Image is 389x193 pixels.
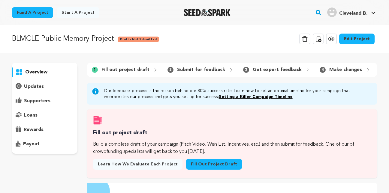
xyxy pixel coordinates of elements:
button: updates [12,82,77,91]
a: Start a project [57,7,99,18]
a: Edit Project [339,34,375,44]
p: loans [24,112,38,119]
a: Fund a project [12,7,53,18]
button: rewards [12,125,77,135]
a: Cleveland B.'s Profile [326,6,377,17]
p: Get expert feedback [253,66,302,73]
p: Submit for feedback [177,66,225,73]
h3: Fill out project draft [93,129,371,137]
span: 3 [243,67,249,73]
p: payout [23,141,40,148]
span: 2 [167,67,173,73]
img: Seed&Spark Logo Dark Mode [184,9,231,16]
a: Seed&Spark Homepage [184,9,231,16]
button: supporters [12,96,77,106]
a: Setting a Killer Campaign Timeline [219,95,293,99]
button: loans [12,111,77,120]
p: Build a complete draft of your campaign (Pitch Video, Wish List, Incentives, etc.) and then submi... [93,141,371,155]
p: updates [24,83,44,90]
a: Learn how we evaluate each project [93,159,182,170]
p: Our feedback process is the reason behind our 80% success rate! Learn how to set an optimal timel... [104,88,372,100]
button: overview [12,67,77,77]
div: Cleveland B.'s Profile [327,7,367,17]
span: Cleveland B.'s Profile [326,6,377,19]
span: Learn how we evaluate each project [98,161,178,167]
a: Fill out project draft [186,159,242,170]
p: Fill out project draft [101,66,149,73]
p: overview [25,69,47,76]
span: Cleveland B. [339,11,367,16]
span: Draft - Not Submitted [118,37,159,42]
button: payout [12,139,77,149]
span: 4 [320,67,326,73]
p: rewards [24,126,44,133]
span: 1 [92,67,98,73]
p: supporters [24,97,50,105]
p: BLMCLE Public Memory Project [12,34,114,44]
p: Make changes [329,66,362,73]
img: user.png [327,7,337,17]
